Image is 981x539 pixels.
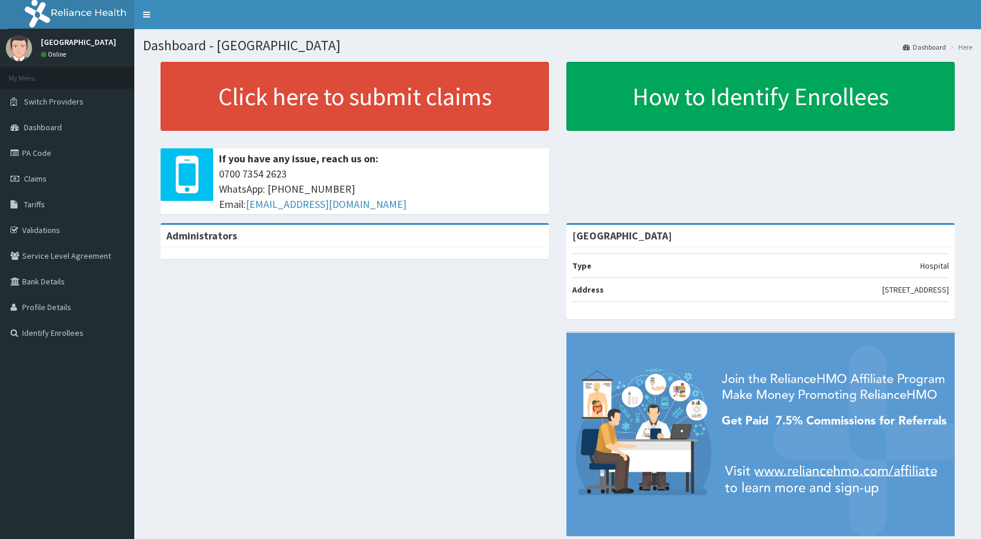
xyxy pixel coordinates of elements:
li: Here [947,42,972,52]
h1: Dashboard - [GEOGRAPHIC_DATA] [143,38,972,53]
p: [STREET_ADDRESS] [882,284,949,295]
a: Online [41,50,69,58]
span: Switch Providers [24,96,84,107]
p: Hospital [920,260,949,272]
b: Administrators [166,229,237,242]
span: Claims [24,173,47,184]
b: If you have any issue, reach us on: [219,152,378,165]
img: provider-team-banner.png [566,333,955,536]
span: 0700 7354 2623 WhatsApp: [PHONE_NUMBER] Email: [219,166,543,211]
a: Dashboard [903,42,946,52]
img: User Image [6,35,32,61]
span: Tariffs [24,199,45,210]
a: How to Identify Enrollees [566,62,955,131]
a: [EMAIL_ADDRESS][DOMAIN_NAME] [246,197,406,211]
p: [GEOGRAPHIC_DATA] [41,38,116,46]
a: Click here to submit claims [161,62,549,131]
b: Address [572,284,604,295]
b: Type [572,260,592,271]
strong: [GEOGRAPHIC_DATA] [572,229,672,242]
span: Dashboard [24,122,62,133]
